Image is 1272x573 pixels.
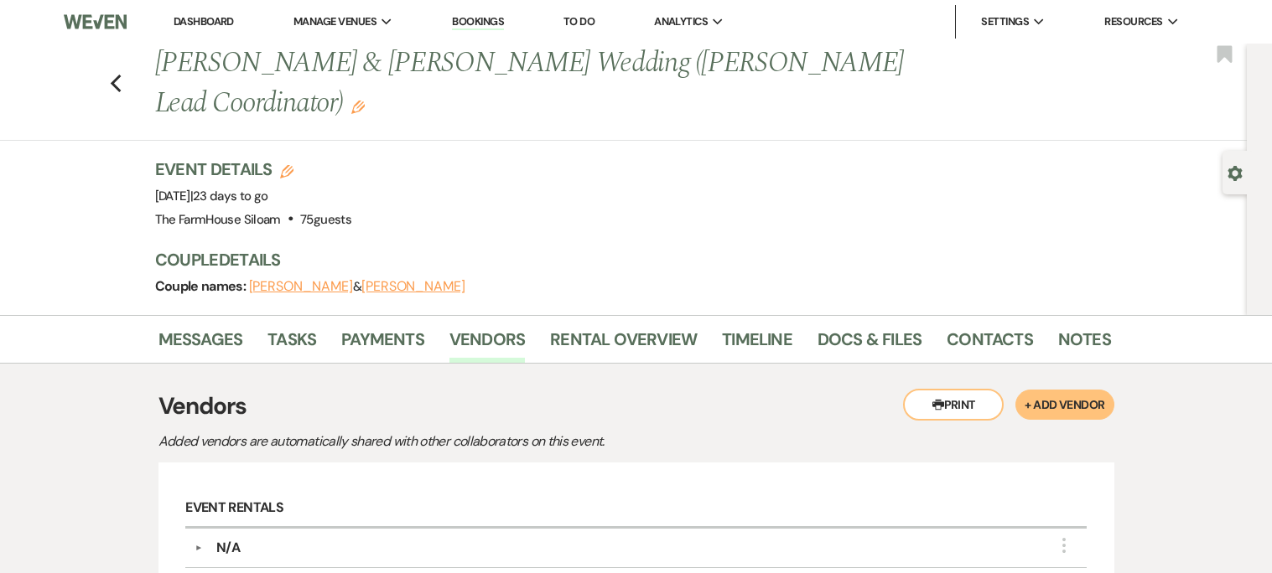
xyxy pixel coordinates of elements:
[155,277,249,295] span: Couple names:
[563,14,594,28] a: To Do
[722,326,792,363] a: Timeline
[249,278,465,295] span: &
[155,211,281,228] span: The FarmHouse Siloam
[351,99,365,114] button: Edit
[185,490,1086,529] h6: Event Rentals
[300,211,351,228] span: 75 guests
[947,326,1033,363] a: Contacts
[155,157,351,181] h3: Event Details
[981,13,1029,30] span: Settings
[1104,13,1162,30] span: Resources
[654,13,708,30] span: Analytics
[903,389,1004,421] button: Print
[1228,164,1243,180] button: Open lead details
[550,326,697,363] a: Rental Overview
[452,14,504,30] a: Bookings
[341,326,424,363] a: Payments
[158,326,243,363] a: Messages
[1058,326,1111,363] a: Notes
[1015,390,1114,420] button: + Add Vendor
[155,248,1094,271] h3: Couple Details
[293,13,376,30] span: Manage Venues
[155,188,268,204] span: [DATE]
[174,14,234,28] a: Dashboard
[818,326,922,363] a: Docs & Files
[449,326,525,363] a: Vendors
[193,188,268,204] span: 23 days to go
[189,544,209,552] button: ▼
[158,431,745,452] p: Added vendors are automatically shared with other collaborators on this event.
[249,280,353,293] button: [PERSON_NAME]
[155,44,906,123] h1: [PERSON_NAME] & [PERSON_NAME] Wedding ([PERSON_NAME] Lead Coordinator)
[267,326,316,363] a: Tasks
[64,4,127,39] img: Weven Logo
[158,389,1114,424] h3: Vendors
[216,538,240,558] div: N/A
[190,188,268,204] span: |
[361,280,465,293] button: [PERSON_NAME]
